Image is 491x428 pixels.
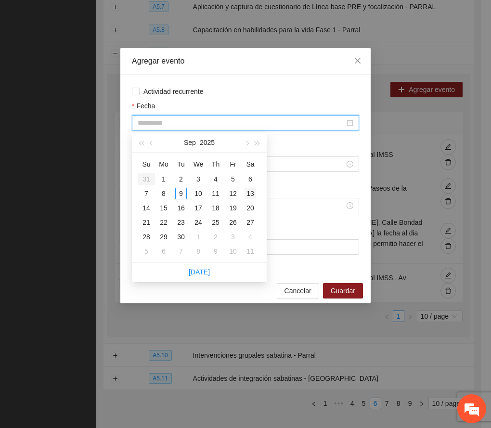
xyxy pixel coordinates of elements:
[138,186,155,201] td: 2025-09-07
[242,156,259,172] th: Sa
[242,201,259,215] td: 2025-09-20
[172,230,190,244] td: 2025-09-30
[277,283,319,298] button: Cancelar
[132,101,155,111] label: Fecha
[207,172,224,186] td: 2025-09-04
[141,202,152,214] div: 14
[245,202,256,214] div: 20
[227,202,239,214] div: 19
[138,201,155,215] td: 2025-09-14
[190,186,207,201] td: 2025-09-10
[190,201,207,215] td: 2025-09-17
[158,173,169,185] div: 1
[242,172,259,186] td: 2025-09-06
[175,173,187,185] div: 2
[207,186,224,201] td: 2025-09-11
[245,231,256,243] div: 4
[245,188,256,199] div: 13
[227,173,239,185] div: 5
[172,172,190,186] td: 2025-09-02
[175,188,187,199] div: 9
[224,156,242,172] th: Fr
[224,186,242,201] td: 2025-09-12
[210,217,221,228] div: 25
[190,172,207,186] td: 2025-09-03
[227,231,239,243] div: 3
[242,244,259,259] td: 2025-10-11
[155,201,172,215] td: 2025-09-15
[50,49,162,62] div: Chatee con nosotros ahora
[245,246,256,257] div: 11
[207,201,224,215] td: 2025-09-18
[158,217,169,228] div: 22
[141,246,152,257] div: 5
[140,86,207,97] span: Actividad recurrente
[193,173,204,185] div: 3
[245,217,256,228] div: 27
[207,244,224,259] td: 2025-10-09
[172,244,190,259] td: 2025-10-07
[190,244,207,259] td: 2025-10-08
[158,246,169,257] div: 6
[331,285,355,296] span: Guardar
[227,188,239,199] div: 12
[193,202,204,214] div: 17
[224,201,242,215] td: 2025-09-19
[224,244,242,259] td: 2025-10-10
[227,217,239,228] div: 26
[138,230,155,244] td: 2025-09-28
[190,215,207,230] td: 2025-09-24
[138,156,155,172] th: Su
[193,188,204,199] div: 10
[172,215,190,230] td: 2025-09-23
[207,230,224,244] td: 2025-10-02
[189,268,210,276] a: [DATE]
[158,202,169,214] div: 15
[210,173,221,185] div: 4
[138,215,155,230] td: 2025-09-21
[172,156,190,172] th: Tu
[141,231,152,243] div: 28
[224,230,242,244] td: 2025-10-03
[227,246,239,257] div: 10
[190,156,207,172] th: We
[242,215,259,230] td: 2025-09-27
[172,186,190,201] td: 2025-09-09
[141,188,152,199] div: 7
[200,133,215,152] button: 2025
[193,246,204,257] div: 8
[56,129,133,226] span: Estamos en línea.
[155,230,172,244] td: 2025-09-29
[172,201,190,215] td: 2025-09-16
[210,246,221,257] div: 9
[193,217,204,228] div: 24
[210,231,221,243] div: 2
[210,202,221,214] div: 18
[155,156,172,172] th: Mo
[242,230,259,244] td: 2025-10-04
[245,173,256,185] div: 6
[155,186,172,201] td: 2025-09-08
[323,283,363,298] button: Guardar
[354,57,362,65] span: close
[138,117,345,128] input: Fecha
[207,215,224,230] td: 2025-09-25
[190,230,207,244] td: 2025-10-01
[155,215,172,230] td: 2025-09-22
[242,186,259,201] td: 2025-09-13
[207,156,224,172] th: Th
[210,188,221,199] div: 11
[132,56,359,66] div: Agregar evento
[175,246,187,257] div: 7
[5,263,183,297] textarea: Escriba su mensaje y pulse “Intro”
[175,217,187,228] div: 23
[138,244,155,259] td: 2025-10-05
[155,172,172,186] td: 2025-09-01
[158,5,181,28] div: Minimizar ventana de chat en vivo
[184,133,196,152] button: Sep
[141,217,152,228] div: 21
[224,215,242,230] td: 2025-09-26
[193,231,204,243] div: 1
[175,231,187,243] div: 30
[284,285,311,296] span: Cancelar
